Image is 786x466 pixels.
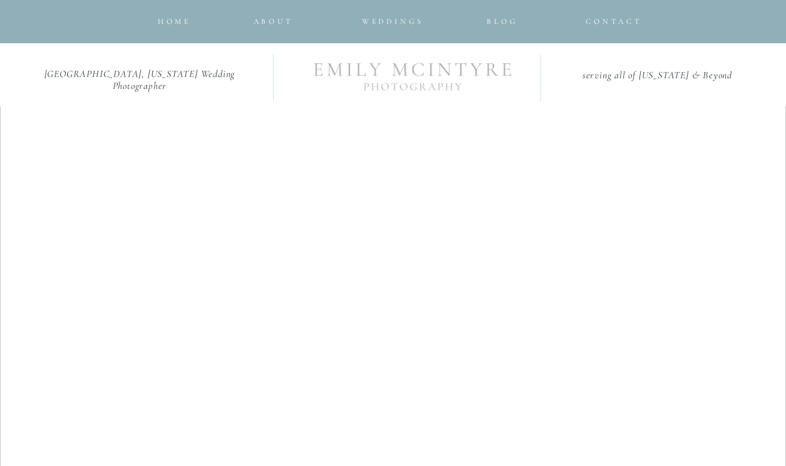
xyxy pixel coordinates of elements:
a: Contact [574,14,655,29]
h2: serving all of [US_STATE] & Beyond [553,70,762,83]
a: HOME [134,14,215,29]
a: about [233,14,314,29]
h2: [GEOGRAPHIC_DATA], [US_STATE] Wedding Photographer [24,68,256,83]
